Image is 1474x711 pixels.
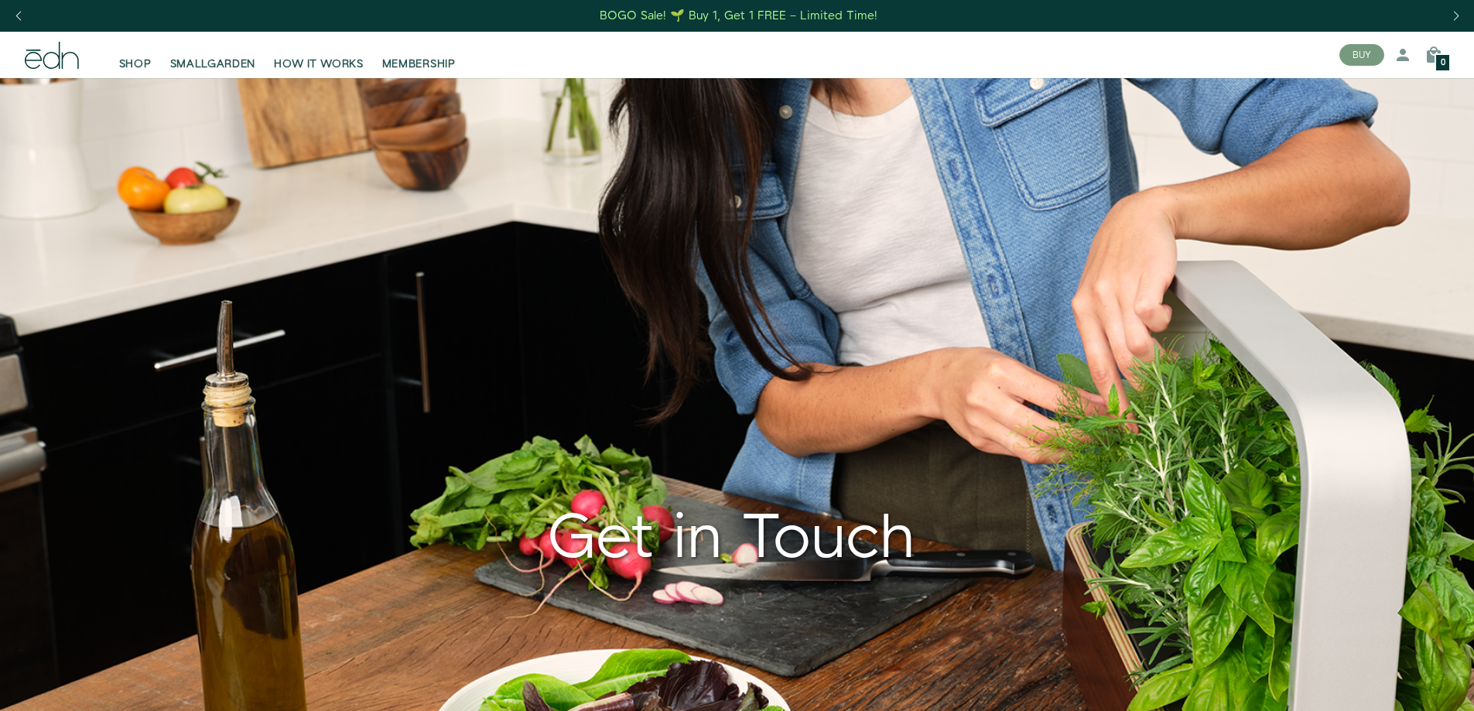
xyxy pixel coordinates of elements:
[274,56,363,72] span: HOW IT WORKS
[598,4,879,28] a: BOGO Sale! 🌱 Buy 1, Get 1 FREE – Limited Time!
[161,38,265,72] a: SMALLGARDEN
[373,38,465,72] a: MEMBERSHIP
[1441,59,1445,67] span: 0
[265,38,372,72] a: HOW IT WORKS
[170,56,256,72] span: SMALLGARDEN
[25,502,1437,576] h1: Get in Touch
[119,56,152,72] span: SHOP
[110,38,161,72] a: SHOP
[1273,665,1459,703] iframe: Opens a widget where you can find more information
[1339,44,1384,66] button: BUY
[382,56,456,72] span: MEMBERSHIP
[600,8,877,24] div: BOGO Sale! 🌱 Buy 1, Get 1 FREE – Limited Time!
